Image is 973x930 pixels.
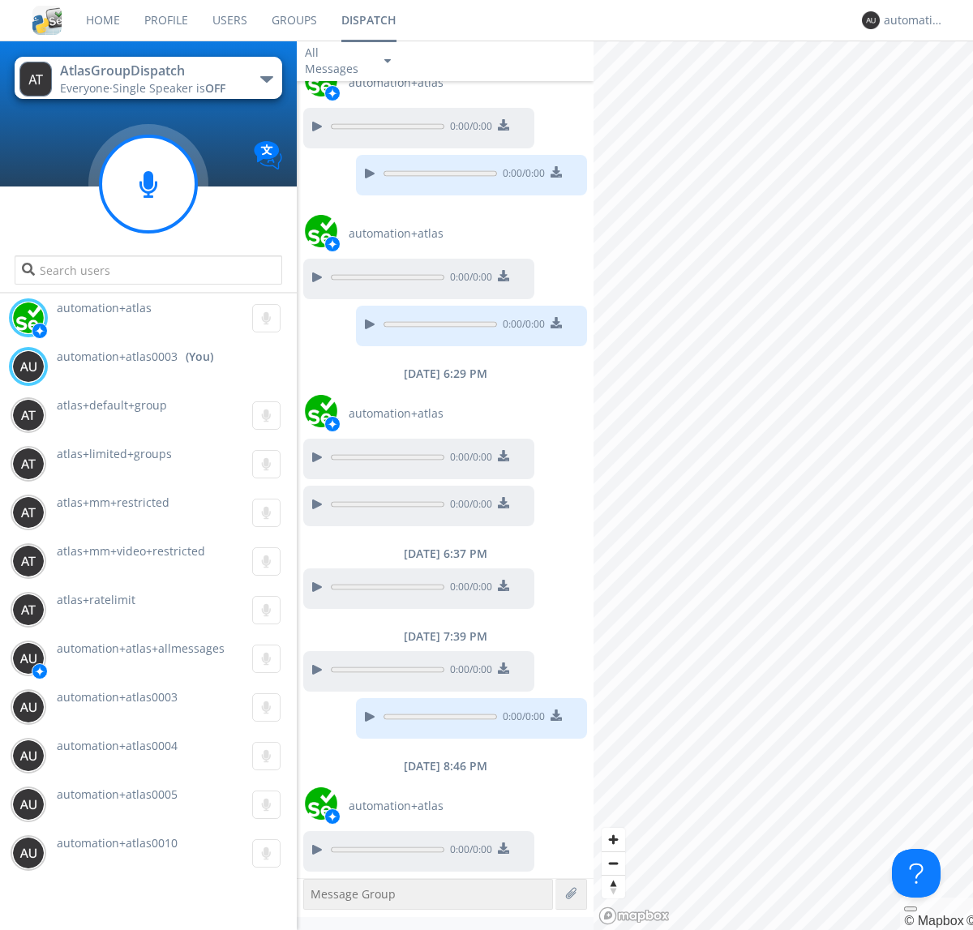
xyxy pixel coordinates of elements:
span: 0:00 / 0:00 [444,580,492,598]
div: automation+atlas0003 [884,12,945,28]
div: [DATE] 6:37 PM [297,546,594,562]
span: 0:00 / 0:00 [444,119,492,137]
span: atlas+default+group [57,397,167,413]
span: automation+atlas [349,405,444,422]
img: cddb5a64eb264b2086981ab96f4c1ba7 [32,6,62,35]
img: 373638.png [12,448,45,480]
iframe: Toggle Customer Support [892,849,941,898]
span: 0:00 / 0:00 [444,450,492,468]
input: Search users [15,255,281,285]
img: download media button [498,497,509,508]
span: automation+atlas0003 [57,689,178,705]
img: 373638.png [12,739,45,772]
span: automation+atlas [349,225,444,242]
span: 0:00 / 0:00 [497,166,545,184]
div: All Messages [305,45,370,77]
span: automation+atlas0003 [57,349,178,365]
span: atlas+mm+restricted [57,495,169,510]
img: 373638.png [12,642,45,675]
img: download media button [498,842,509,854]
img: 373638.png [12,350,45,383]
img: download media button [498,450,509,461]
img: download media button [551,709,562,721]
img: download media button [498,270,509,281]
button: Toggle attribution [904,906,917,911]
img: download media button [498,662,509,674]
span: automation+atlas0004 [57,738,178,753]
span: atlas+mm+video+restricted [57,543,205,559]
span: automation+atlas0005 [57,786,178,802]
img: download media button [551,317,562,328]
img: d2d01cd9b4174d08988066c6d424eccd [305,215,337,247]
span: 0:00 / 0:00 [444,842,492,860]
span: atlas+limited+groups [57,446,172,461]
div: Everyone · [60,80,242,96]
img: 373638.png [12,399,45,431]
img: 373638.png [12,691,45,723]
a: Mapbox logo [598,906,670,925]
span: automation+atlas [57,300,152,315]
button: Zoom in [602,828,625,851]
span: automation+atlas [349,75,444,91]
img: 373638.png [12,788,45,821]
span: 0:00 / 0:00 [444,662,492,680]
img: caret-down-sm.svg [384,59,391,63]
img: 373638.png [19,62,52,96]
img: 373638.png [12,837,45,869]
div: [DATE] 6:29 PM [297,366,594,382]
span: 0:00 / 0:00 [444,497,492,515]
button: AtlasGroupDispatchEveryone·Single Speaker isOFF [15,57,281,99]
img: 373638.png [12,594,45,626]
img: d2d01cd9b4174d08988066c6d424eccd [305,787,337,820]
span: automation+atlas+allmessages [57,641,225,656]
span: automation+atlas [349,798,444,814]
img: d2d01cd9b4174d08988066c6d424eccd [305,395,337,427]
img: download media button [551,166,562,178]
img: download media button [498,119,509,131]
span: Single Speaker is [113,80,225,96]
img: download media button [498,580,509,591]
img: 373638.png [862,11,880,29]
span: automation+atlas0010 [57,835,178,851]
span: 0:00 / 0:00 [444,270,492,288]
span: OFF [205,80,225,96]
img: 373638.png [12,545,45,577]
a: Mapbox [904,914,963,928]
div: [DATE] 8:46 PM [297,758,594,774]
span: atlas+ratelimit [57,592,135,607]
button: Zoom out [602,851,625,875]
img: 373638.png [12,496,45,529]
div: [DATE] 7:39 PM [297,628,594,645]
div: (You) [186,349,213,365]
img: d2d01cd9b4174d08988066c6d424eccd [12,302,45,334]
img: Translation enabled [254,141,282,169]
span: 0:00 / 0:00 [497,317,545,335]
span: 0:00 / 0:00 [497,709,545,727]
span: Zoom out [602,852,625,875]
div: AtlasGroupDispatch [60,62,242,80]
button: Reset bearing to north [602,875,625,898]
